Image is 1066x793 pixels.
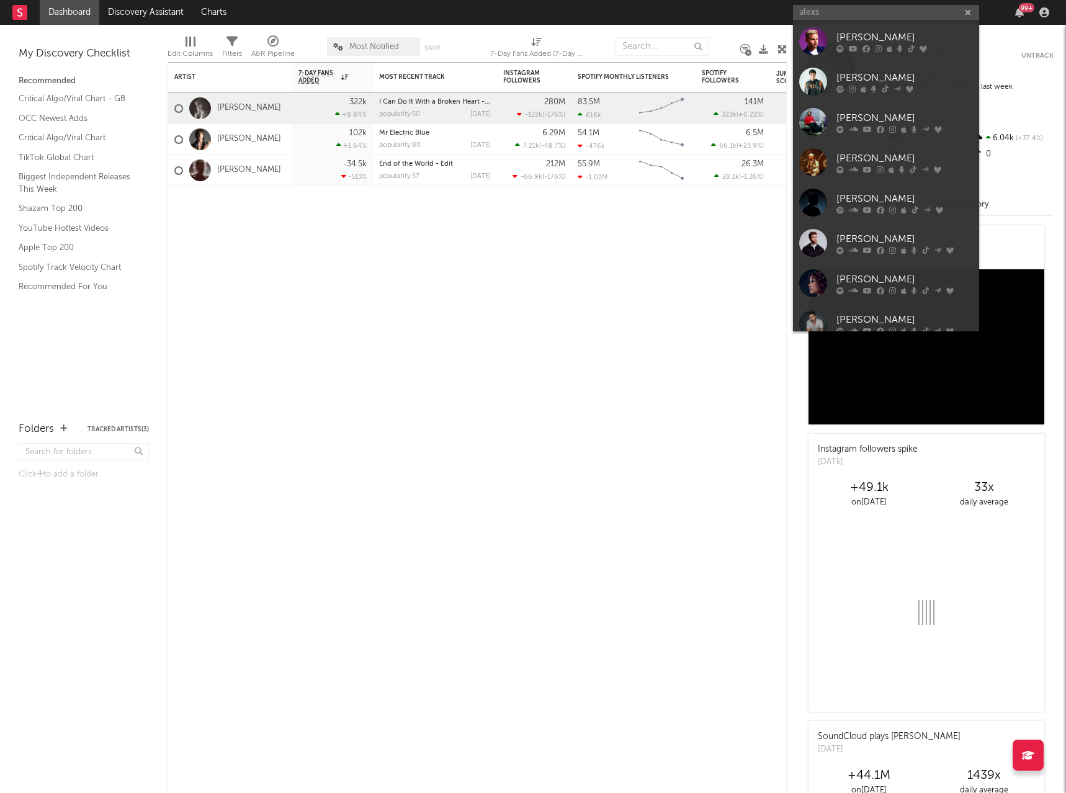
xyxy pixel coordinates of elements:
div: ( ) [714,172,764,181]
div: [PERSON_NAME] [836,151,973,166]
div: ( ) [515,141,565,150]
button: 99+ [1015,7,1024,17]
span: +0.22 % [738,112,762,119]
div: My Discovery Checklist [19,47,149,61]
div: A&R Pipeline [251,31,295,67]
svg: Chart title [634,155,689,186]
div: +49.1k [812,480,926,495]
div: 66.3 [776,132,826,147]
svg: Chart title [634,124,689,155]
div: 212M [546,160,565,168]
span: 7-Day Fans Added [298,69,338,84]
div: [DATE] [470,111,491,118]
div: End of the World - Edit [379,161,491,168]
div: 55.9M [578,160,600,168]
a: [PERSON_NAME] [793,263,979,303]
div: 54.1M [578,129,599,137]
div: SoundCloud plays [PERSON_NAME] [818,730,961,743]
div: 26.3M [741,160,764,168]
div: Click to add a folder. [19,467,149,482]
span: 28.1k [722,174,739,181]
span: -176 % [544,112,563,119]
div: Folders [19,422,54,437]
a: OCC Newest Adds [19,112,137,125]
div: 280M [544,98,565,106]
div: 141M [745,98,764,106]
div: Jump Score [776,70,807,85]
a: Shazam Top 200 [19,202,137,215]
a: [PERSON_NAME] [217,165,281,176]
a: [PERSON_NAME] [793,21,979,61]
div: daily average [926,495,1041,510]
a: Apple Top 200 [19,241,137,254]
a: Mr Electric Blue [379,130,429,137]
a: TikTok Global Chart [19,151,137,164]
span: -176 % [544,174,563,181]
a: End of the World - Edit [379,161,453,168]
span: Most Notified [349,43,399,51]
div: Recommended [19,74,149,89]
a: [PERSON_NAME] [793,61,979,102]
div: Artist [174,73,267,81]
div: 66.2 [776,163,826,178]
div: -1.02M [578,173,607,181]
span: -66.9k [521,174,542,181]
div: 102k [349,129,367,137]
div: ( ) [714,110,764,119]
div: [PERSON_NAME] [836,30,973,45]
div: +1.64 % [336,141,367,150]
div: Filters [222,47,242,61]
div: popularity: 57 [379,173,419,180]
div: [DATE] [818,743,961,756]
div: [DATE] [470,142,491,149]
div: [PERSON_NAME] [836,231,973,246]
div: 322k [349,98,367,106]
div: [PERSON_NAME] [836,70,973,85]
input: Search for artists [793,5,979,20]
div: Edit Columns [168,31,213,67]
div: [DATE] [470,173,491,180]
a: I Can Do It With a Broken Heart - [PERSON_NAME] Remix [379,99,562,105]
div: 6.04k [971,130,1054,146]
input: Search for folders... [19,443,149,461]
span: +23.9 % [738,143,762,150]
div: 33 x [926,480,1041,495]
div: A&R Pipeline [251,47,295,61]
div: on [DATE] [812,495,926,510]
a: YouTube Hottest Videos [19,222,137,235]
div: Instagram followers spike [818,443,918,456]
div: 616k [578,111,601,119]
a: [PERSON_NAME] [217,134,281,145]
a: Recommended For You [19,280,137,293]
div: Mr Electric Blue [379,130,491,137]
a: [PERSON_NAME] [217,103,281,114]
span: 7.21k [523,143,539,150]
div: Filters [222,31,242,67]
a: [PERSON_NAME] [793,303,979,344]
div: [PERSON_NAME] [836,272,973,287]
div: 6.5M [746,129,764,137]
div: [PERSON_NAME] [836,191,973,206]
button: Tracked Artists(3) [87,426,149,432]
a: Critical Algo/Viral Chart - GB [19,92,137,105]
div: 83.5M [578,98,600,106]
div: 7-Day Fans Added (7-Day Fans Added) [490,31,583,67]
span: +37.4 % [1014,135,1043,142]
div: Spotify Followers [702,69,745,84]
a: [PERSON_NAME] [793,223,979,263]
div: [DATE] [818,456,918,468]
span: 66.1k [719,143,737,150]
div: ( ) [517,110,565,119]
a: [PERSON_NAME] [793,142,979,182]
span: -48.7 % [541,143,563,150]
div: Spotify Monthly Listeners [578,73,671,81]
div: 71.6 [776,101,826,116]
a: Critical Algo/Viral Chart [19,131,137,145]
span: -122k [525,112,542,119]
div: -476k [578,142,605,150]
span: 323k [722,112,737,119]
div: [PERSON_NAME] [836,312,973,327]
div: -513 % [341,172,367,181]
svg: Chart title [634,93,689,124]
div: -34.5k [343,160,367,168]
